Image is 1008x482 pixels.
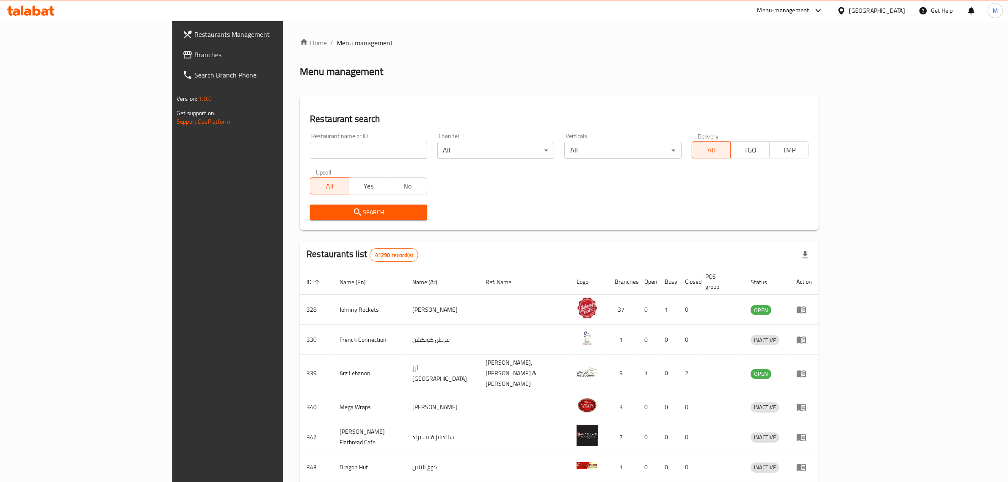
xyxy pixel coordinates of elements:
[658,392,678,422] td: 0
[658,422,678,452] td: 0
[658,355,678,392] td: 0
[337,38,393,48] span: Menu management
[608,392,638,422] td: 3
[849,6,905,15] div: [GEOGRAPHIC_DATA]
[638,295,658,325] td: 0
[696,144,728,156] span: All
[796,335,812,345] div: Menu
[751,277,778,287] span: Status
[678,355,699,392] td: 2
[194,29,334,39] span: Restaurants Management
[406,295,479,325] td: [PERSON_NAME]
[564,142,681,159] div: All
[176,24,341,44] a: Restaurants Management
[796,368,812,379] div: Menu
[310,177,349,194] button: All
[638,269,658,295] th: Open
[353,180,385,192] span: Yes
[194,50,334,60] span: Branches
[658,295,678,325] td: 1
[658,325,678,355] td: 0
[406,355,479,392] td: أرز [GEOGRAPHIC_DATA]
[577,425,598,446] img: Sandella's Flatbread Cafe
[176,65,341,85] a: Search Branch Phone
[796,402,812,412] div: Menu
[406,325,479,355] td: فرنش كونكشن
[993,6,998,15] span: M
[638,325,658,355] td: 0
[370,251,418,259] span: 41290 record(s)
[751,335,779,345] span: INACTIVE
[317,207,420,218] span: Search
[608,355,638,392] td: 9
[310,113,809,125] h2: Restaurant search
[608,422,638,452] td: 7
[638,355,658,392] td: 1
[479,355,570,392] td: [PERSON_NAME],[PERSON_NAME] & [PERSON_NAME]
[751,432,779,442] span: INACTIVE
[199,93,212,104] span: 1.0.0
[194,70,334,80] span: Search Branch Phone
[406,422,479,452] td: سانديلاز فلات براد
[370,248,418,262] div: Total records count
[678,325,699,355] td: 0
[796,462,812,472] div: Menu
[333,295,406,325] td: Johnny Rockets
[608,295,638,325] td: 37
[796,432,812,442] div: Menu
[577,455,598,476] img: Dragon Hut
[177,116,230,127] a: Support.OpsPlatform
[638,422,658,452] td: 0
[658,269,678,295] th: Busy
[795,245,815,265] div: Export file
[310,205,427,220] button: Search
[751,305,771,315] span: OPEN
[577,327,598,349] img: French Connection
[307,277,323,287] span: ID
[751,369,771,379] span: OPEN
[314,180,346,192] span: All
[392,180,424,192] span: No
[577,297,598,319] img: Johnny Rockets
[751,463,779,473] div: INACTIVE
[406,392,479,422] td: [PERSON_NAME]
[177,93,197,104] span: Version:
[790,269,819,295] th: Action
[333,355,406,392] td: Arz Lebanon
[678,295,699,325] td: 0
[177,108,215,119] span: Get support on:
[751,402,779,412] span: INACTIVE
[307,248,418,262] h2: Restaurants list
[412,277,448,287] span: Name (Ar)
[698,133,719,139] label: Delivery
[734,144,766,156] span: TGO
[333,392,406,422] td: Mega Wraps
[333,325,406,355] td: French Connection
[678,392,699,422] td: 0
[333,422,406,452] td: [PERSON_NAME] Flatbread Cafe
[730,141,770,158] button: TGO
[570,269,608,295] th: Logo
[678,422,699,452] td: 0
[608,325,638,355] td: 1
[388,177,427,194] button: No
[300,65,383,78] h2: Menu management
[310,142,427,159] input: Search for restaurant name or ID..
[340,277,377,287] span: Name (En)
[577,395,598,416] img: Mega Wraps
[577,361,598,382] img: Arz Lebanon
[678,269,699,295] th: Closed
[316,169,331,175] label: Upsell
[751,463,779,472] span: INACTIVE
[705,271,734,292] span: POS group
[692,141,731,158] button: All
[300,38,819,48] nav: breadcrumb
[769,141,809,158] button: TMP
[638,392,658,422] td: 0
[437,142,554,159] div: All
[349,177,388,194] button: Yes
